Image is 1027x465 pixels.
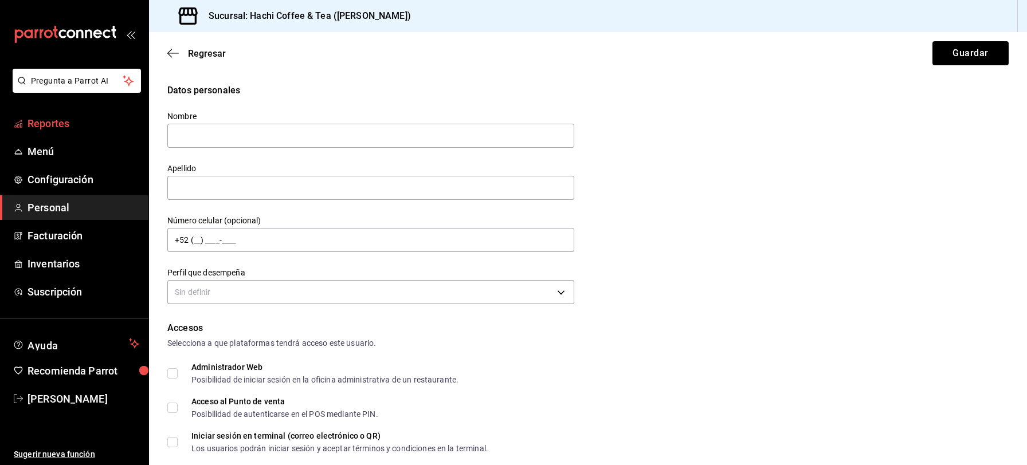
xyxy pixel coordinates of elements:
[191,397,378,405] div: Acceso al Punto de venta
[28,284,139,300] span: Suscripción
[191,410,378,418] div: Posibilidad de autenticarse en el POS mediante PIN.
[167,337,1009,349] div: Selecciona a que plataformas tendrá acceso este usuario.
[28,172,139,187] span: Configuración
[191,444,488,452] div: Los usuarios podrán iniciar sesión y aceptar términos y condiciones en la terminal.
[28,363,139,379] span: Recomienda Parrot
[191,432,488,440] div: Iniciar sesión en terminal (correo electrónico o QR)
[28,200,139,215] span: Personal
[191,376,458,384] div: Posibilidad de iniciar sesión en la oficina administrativa de un restaurante.
[188,48,226,59] span: Regresar
[167,84,1009,97] div: Datos personales
[167,112,574,120] label: Nombre
[167,216,574,224] label: Número celular (opcional)
[31,75,123,87] span: Pregunta a Parrot AI
[167,48,226,59] button: Regresar
[126,30,135,39] button: open_drawer_menu
[28,337,124,350] span: Ayuda
[199,9,411,23] h3: Sucursal: Hachi Coffee & Tea ([PERSON_NAME])
[8,83,141,95] a: Pregunta a Parrot AI
[14,448,139,460] span: Sugerir nueva función
[932,41,1009,65] button: Guardar
[28,391,139,407] span: [PERSON_NAME]
[191,363,458,371] div: Administrador Web
[28,116,139,131] span: Reportes
[167,280,574,304] div: Sin definir
[28,256,139,271] span: Inventarios
[167,321,1009,335] div: Accesos
[28,228,139,243] span: Facturación
[13,69,141,93] button: Pregunta a Parrot AI
[167,269,574,277] label: Perfil que desempeña
[167,164,574,172] label: Apellido
[28,144,139,159] span: Menú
